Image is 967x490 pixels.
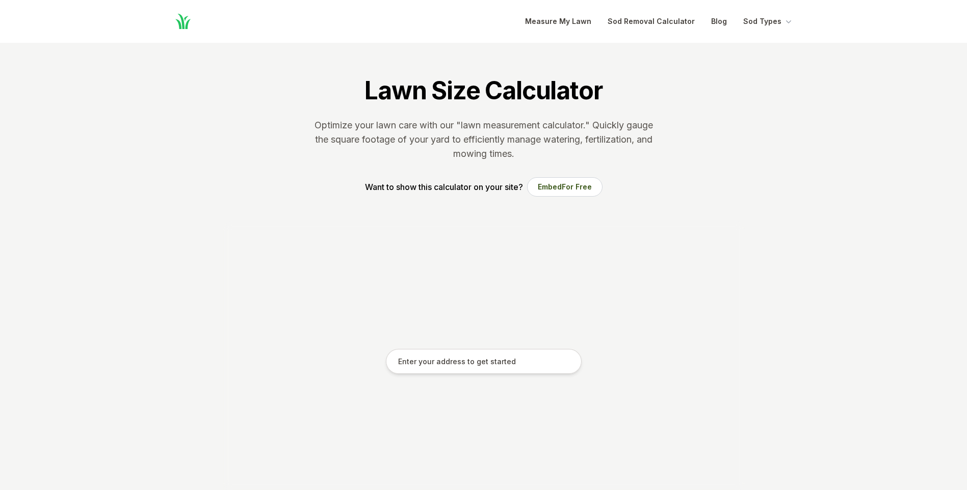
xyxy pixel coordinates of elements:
p: Optimize your lawn care with our "lawn measurement calculator." Quickly gauge the square footage ... [312,118,655,161]
a: Sod Removal Calculator [608,15,695,28]
button: Sod Types [743,15,794,28]
a: Measure My Lawn [525,15,591,28]
a: Blog [711,15,727,28]
h1: Lawn Size Calculator [364,75,602,106]
button: EmbedFor Free [527,177,603,197]
span: For Free [562,182,592,191]
input: Enter your address to get started [386,349,582,374]
p: Want to show this calculator on your site? [365,181,523,193]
